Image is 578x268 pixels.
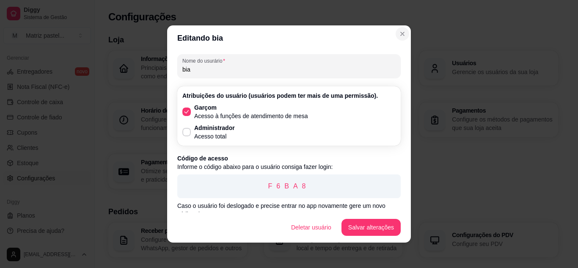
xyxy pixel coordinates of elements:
[182,57,228,64] label: Nome do usurário
[341,219,401,236] button: Salvar alterações
[177,154,401,163] p: Código de acesso
[194,124,235,132] p: Administrador
[184,181,394,191] p: F6BA8
[182,65,396,74] input: Nome do usurário
[177,163,401,171] p: Informe o código abaixo para o usuário consiga fazer login:
[194,103,308,112] p: Garçom
[396,27,409,41] button: Close
[194,112,308,120] p: Acesso à funções de atendimento de mesa
[167,25,411,51] header: Editando bia
[182,91,396,100] p: Atribuições do usuário (usuários podem ter mais de uma permissão).
[194,132,235,141] p: Acesso total
[284,219,338,236] button: Deletar usuário
[177,202,401,218] p: Caso o usuário foi deslogado e precise entrar no app novamente gere um novo código de acesso.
